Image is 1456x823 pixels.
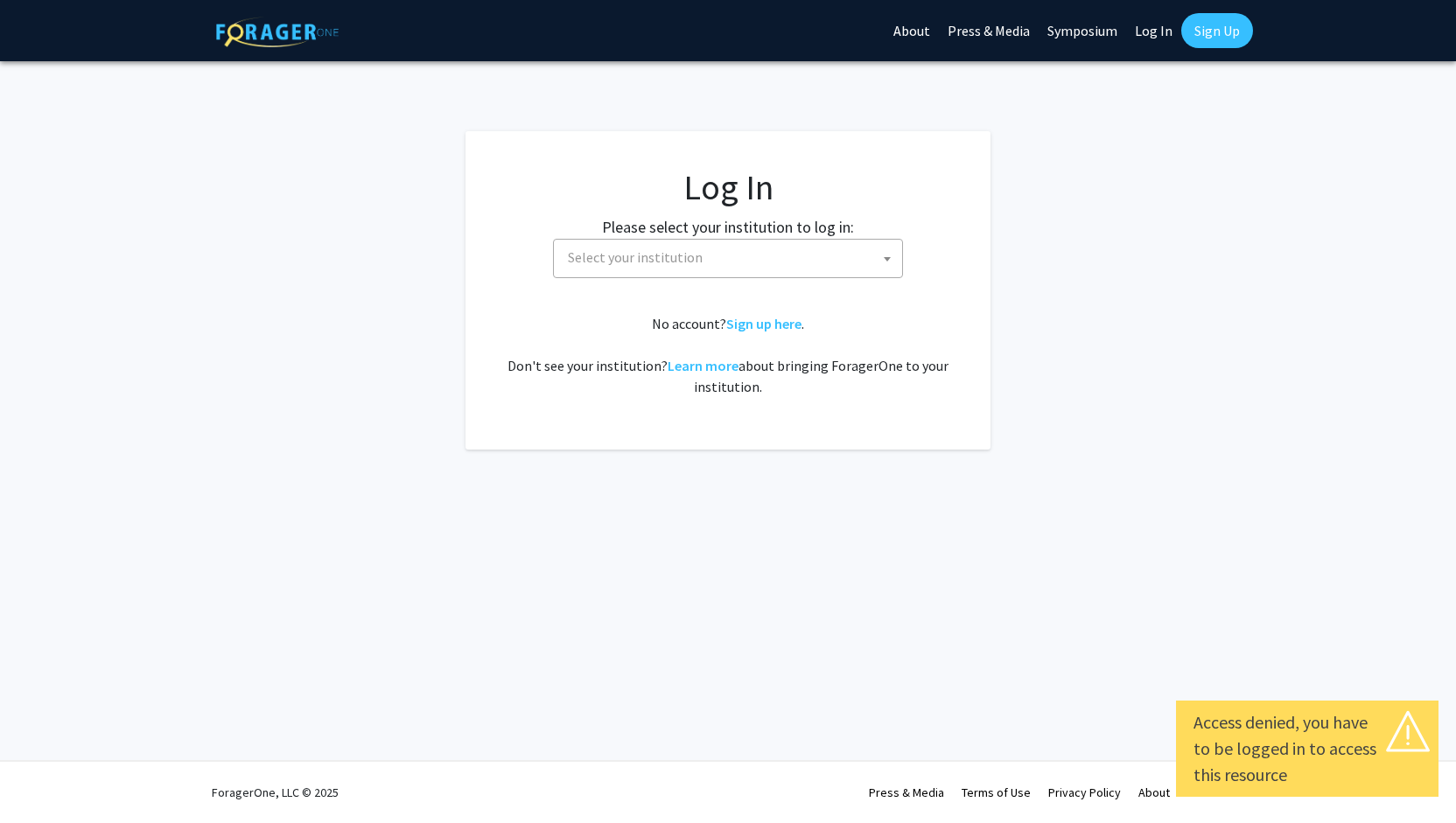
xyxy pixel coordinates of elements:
label: Please select your institution to log in: [602,215,854,239]
span: Select your institution [561,240,902,275]
a: Terms of Use [962,785,1031,800]
div: ForagerOne, LLC © 2025 [212,762,339,823]
a: Sign Up [1181,13,1253,48]
div: Access denied, you have to be logged in to access this resource [1193,709,1421,788]
h1: Log In [500,166,955,208]
a: About [1138,785,1170,800]
a: Press & Media [869,785,944,800]
span: Select your institution [568,248,703,266]
div: No account? . Don't see your institution? about bringing ForagerOne to your institution. [500,313,955,397]
a: Privacy Policy [1048,785,1121,800]
a: Learn more about bringing ForagerOne to your institution [668,357,738,374]
img: ForagerOne Logo [216,17,339,47]
a: Sign up here [726,315,801,332]
span: Select your institution [553,239,903,278]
